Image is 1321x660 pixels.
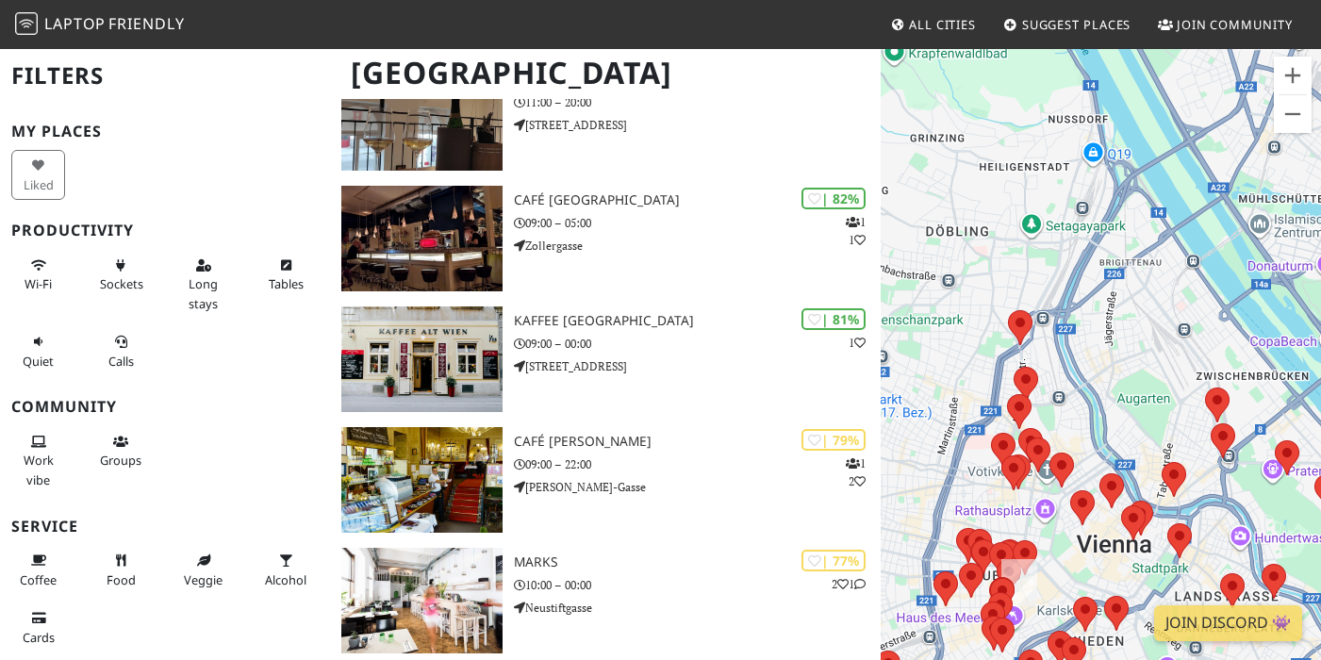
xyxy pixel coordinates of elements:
[514,313,881,329] h3: Kaffee [GEOGRAPHIC_DATA]
[514,599,881,617] p: Neustiftgasse
[94,545,148,595] button: Food
[1274,57,1312,94] button: Zoom in
[1177,16,1293,33] span: Join Community
[514,335,881,353] p: 09:00 – 00:00
[341,427,503,533] img: Café Jelinek
[849,334,866,352] p: 1
[341,186,503,291] img: Café Europa
[11,398,319,416] h3: Community
[514,214,881,232] p: 09:00 – 05:00
[11,250,65,300] button: Wi-Fi
[330,306,881,412] a: Kaffee Alt Wien | 81% 1 Kaffee [GEOGRAPHIC_DATA] 09:00 – 00:00 [STREET_ADDRESS]
[330,186,881,291] a: Café Europa | 82% 11 Café [GEOGRAPHIC_DATA] 09:00 – 05:00 Zollergasse
[514,434,881,450] h3: Café [PERSON_NAME]
[23,629,55,646] span: Credit cards
[801,429,866,451] div: | 79%
[341,306,503,412] img: Kaffee Alt Wien
[1150,8,1300,41] a: Join Community
[24,452,54,487] span: People working
[11,426,65,495] button: Work vibe
[514,192,881,208] h3: Café [GEOGRAPHIC_DATA]
[259,545,313,595] button: Alcohol
[330,427,881,533] a: Café Jelinek | 79% 12 Café [PERSON_NAME] 09:00 – 22:00 [PERSON_NAME]-Gasse
[269,275,304,292] span: Work-friendly tables
[107,571,136,588] span: Food
[330,548,881,653] a: Marks | 77% 21 Marks 10:00 – 00:00 Neustiftgasse
[514,237,881,255] p: Zollergasse
[94,250,148,300] button: Sockets
[11,518,319,536] h3: Service
[1274,95,1312,133] button: Zoom out
[108,353,134,370] span: Video/audio calls
[44,13,106,34] span: Laptop
[801,308,866,330] div: | 81%
[100,275,143,292] span: Power sockets
[11,222,319,239] h3: Productivity
[94,326,148,376] button: Calls
[1022,16,1131,33] span: Suggest Places
[25,275,52,292] span: Stable Wi-Fi
[832,575,866,593] p: 2 1
[265,571,306,588] span: Alcohol
[883,8,983,41] a: All Cities
[184,571,223,588] span: Veggie
[996,8,1139,41] a: Suggest Places
[20,571,57,588] span: Coffee
[15,12,38,35] img: LaptopFriendly
[341,548,503,653] img: Marks
[801,550,866,571] div: | 77%
[336,47,877,99] h1: [GEOGRAPHIC_DATA]
[514,455,881,473] p: 09:00 – 22:00
[514,116,881,134] p: [STREET_ADDRESS]
[11,47,319,105] h2: Filters
[514,576,881,594] p: 10:00 – 00:00
[189,275,218,311] span: Long stays
[11,326,65,376] button: Quiet
[909,16,976,33] span: All Cities
[514,554,881,570] h3: Marks
[176,250,230,319] button: Long stays
[801,188,866,209] div: | 82%
[259,250,313,300] button: Tables
[514,478,881,496] p: [PERSON_NAME]-Gasse
[11,123,319,140] h3: My Places
[176,545,230,595] button: Veggie
[11,602,65,652] button: Cards
[514,357,881,375] p: [STREET_ADDRESS]
[11,545,65,595] button: Coffee
[846,454,866,490] p: 1 2
[94,426,148,476] button: Groups
[100,452,141,469] span: Group tables
[846,213,866,249] p: 1 1
[23,353,54,370] span: Quiet
[108,13,184,34] span: Friendly
[15,8,185,41] a: LaptopFriendly LaptopFriendly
